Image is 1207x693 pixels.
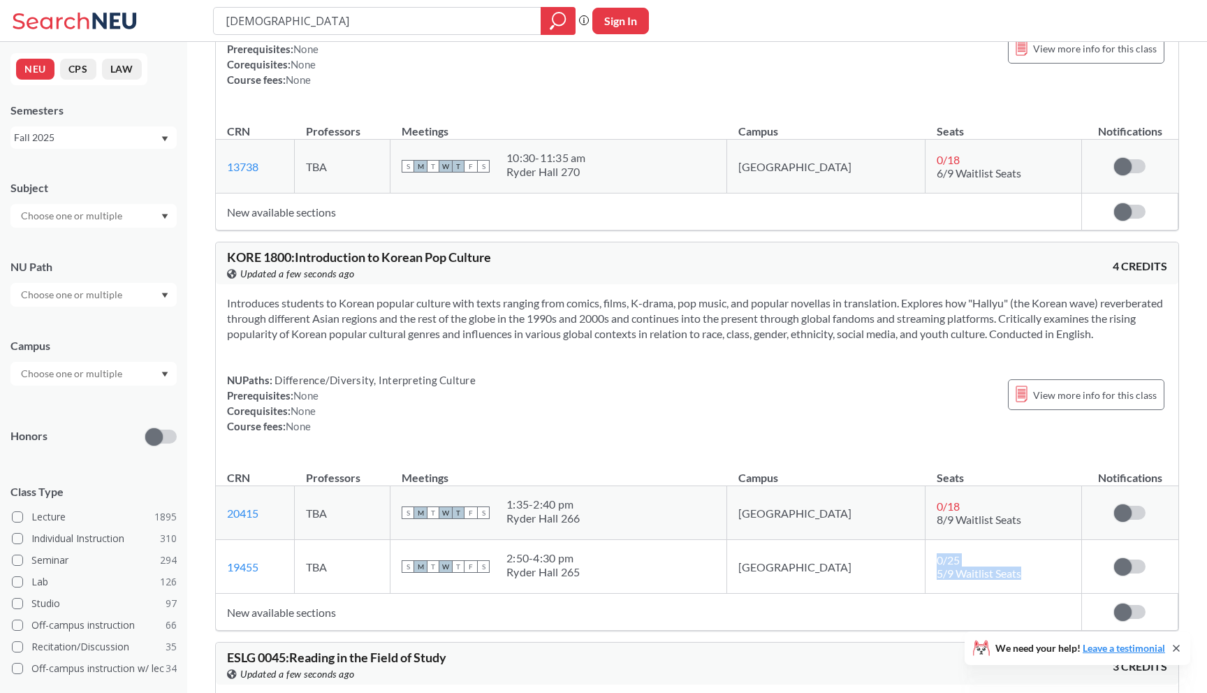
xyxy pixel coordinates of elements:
label: Lecture [12,508,177,526]
span: M [414,560,427,573]
span: T [427,560,439,573]
p: Honors [10,428,47,444]
svg: Dropdown arrow [161,372,168,377]
input: Class, professor, course number, "phrase" [224,9,531,33]
span: None [291,404,316,417]
span: ESLG 0045 : Reading in the Field of Study [227,650,446,665]
button: Sign In [592,8,649,34]
td: [GEOGRAPHIC_DATA] [727,140,926,194]
span: 35 [166,639,177,655]
span: 1895 [154,509,177,525]
div: Fall 2025Dropdown arrow [10,126,177,149]
th: Notifications [1082,110,1178,140]
div: Ryder Hall 266 [506,511,580,525]
span: 294 [160,553,177,568]
span: 4 CREDITS [1113,258,1167,274]
div: magnifying glass [541,7,576,35]
span: View more info for this class [1033,386,1157,404]
td: [GEOGRAPHIC_DATA] [727,540,926,594]
span: Difference/Diversity, Interpreting Culture [272,374,476,386]
th: Meetings [390,110,727,140]
th: Meetings [390,456,727,486]
label: Off-campus instruction w/ lec [12,659,177,678]
span: Class Type [10,484,177,499]
span: 0 / 18 [937,153,960,166]
span: 97 [166,596,177,611]
span: None [286,73,311,86]
div: Ryder Hall 265 [506,565,580,579]
span: View more info for this class [1033,40,1157,57]
span: S [477,560,490,573]
div: 10:30 - 11:35 am [506,151,586,165]
span: We need your help! [995,643,1165,653]
span: 8/9 Waitlist Seats [937,513,1021,526]
div: Ryder Hall 270 [506,165,586,179]
span: T [452,506,464,519]
label: Recitation/Discussion [12,638,177,656]
div: NUPaths: Prerequisites: Corequisites: Course fees: [227,372,476,434]
span: 0 / 18 [937,499,960,513]
span: S [477,160,490,173]
div: NU Path [10,259,177,275]
th: Professors [295,110,390,140]
td: New available sections [216,594,1082,631]
span: KORE 1800 : Introduction to Korean Pop Culture [227,249,491,265]
button: NEU [16,59,54,80]
a: 20415 [227,506,258,520]
svg: Dropdown arrow [161,293,168,298]
label: Seminar [12,551,177,569]
div: NUPaths: Prerequisites: Corequisites: Course fees: [227,26,319,87]
span: M [414,160,427,173]
span: None [286,420,311,432]
a: 13738 [227,160,258,173]
td: New available sections [216,194,1082,231]
span: 34 [166,661,177,676]
div: 1:35 - 2:40 pm [506,497,580,511]
span: W [439,560,452,573]
div: Dropdown arrow [10,204,177,228]
label: Studio [12,594,177,613]
span: F [464,160,477,173]
div: Semesters [10,103,177,118]
label: Individual Instruction [12,530,177,548]
span: None [291,58,316,71]
input: Choose one or multiple [14,207,131,224]
span: F [464,506,477,519]
div: CRN [227,470,250,486]
span: Updated a few seconds ago [240,666,355,682]
th: Seats [926,110,1082,140]
span: 6/9 Waitlist Seats [937,166,1021,180]
div: 2:50 - 4:30 pm [506,551,580,565]
span: T [427,160,439,173]
input: Choose one or multiple [14,365,131,382]
th: Seats [926,456,1082,486]
span: T [452,560,464,573]
span: S [402,560,414,573]
div: CRN [227,124,250,139]
span: F [464,560,477,573]
a: Leave a testimonial [1083,642,1165,654]
label: Lab [12,573,177,591]
th: Notifications [1082,456,1178,486]
span: W [439,506,452,519]
div: Subject [10,180,177,196]
span: S [402,506,414,519]
td: TBA [295,540,390,594]
svg: Dropdown arrow [161,136,168,142]
svg: Dropdown arrow [161,214,168,219]
button: CPS [60,59,96,80]
a: 19455 [227,560,258,574]
div: Dropdown arrow [10,362,177,386]
span: 0 / 25 [937,553,960,567]
span: S [477,506,490,519]
td: TBA [295,486,390,540]
div: Fall 2025 [14,130,160,145]
div: Campus [10,338,177,353]
span: W [439,160,452,173]
div: Dropdown arrow [10,283,177,307]
span: 126 [160,574,177,590]
span: 66 [166,618,177,633]
span: None [293,43,319,55]
span: 5/9 Waitlist Seats [937,567,1021,580]
span: T [452,160,464,173]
